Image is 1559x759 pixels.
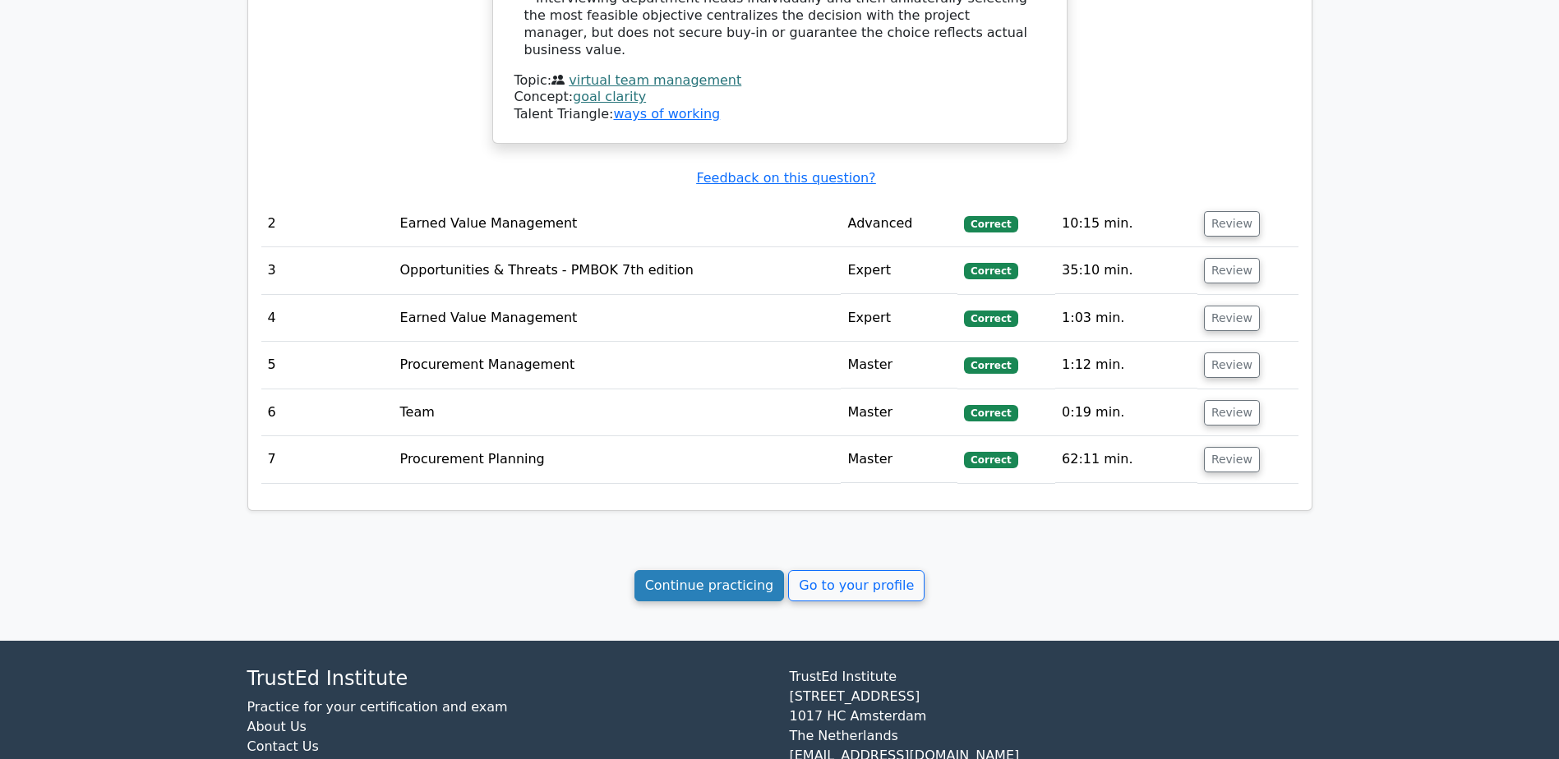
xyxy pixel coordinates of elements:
[1204,352,1260,378] button: Review
[788,570,925,601] a: Go to your profile
[1204,400,1260,425] button: Review
[696,170,875,186] a: Feedback on this question?
[1204,211,1260,237] button: Review
[841,436,957,483] td: Master
[261,295,394,342] td: 4
[964,216,1017,232] span: Correct
[964,310,1017,327] span: Correct
[613,106,720,122] a: ways of working
[1055,342,1197,389] td: 1:12 min.
[247,719,307,734] a: About Us
[514,72,1045,123] div: Talent Triangle:
[247,738,319,754] a: Contact Us
[1055,247,1197,294] td: 35:10 min.
[964,263,1017,279] span: Correct
[1055,436,1197,483] td: 62:11 min.
[261,389,394,436] td: 6
[1204,447,1260,472] button: Review
[841,247,957,294] td: Expert
[573,89,646,104] a: goal clarity
[964,357,1017,374] span: Correct
[1055,295,1197,342] td: 1:03 min.
[394,389,842,436] td: Team
[569,72,741,88] a: virtual team management
[514,89,1045,106] div: Concept:
[1055,200,1197,247] td: 10:15 min.
[1055,389,1197,436] td: 0:19 min.
[247,699,508,715] a: Practice for your certification and exam
[964,405,1017,421] span: Correct
[841,342,957,389] td: Master
[394,295,842,342] td: Earned Value Management
[1204,306,1260,331] button: Review
[247,667,770,691] h4: TrustEd Institute
[964,452,1017,468] span: Correct
[514,72,1045,90] div: Topic:
[394,200,842,247] td: Earned Value Management
[841,295,957,342] td: Expert
[261,436,394,483] td: 7
[261,200,394,247] td: 2
[841,389,957,436] td: Master
[261,247,394,294] td: 3
[394,247,842,294] td: Opportunities & Threats - PMBOK 7th edition
[1204,258,1260,283] button: Review
[394,342,842,389] td: Procurement Management
[634,570,785,601] a: Continue practicing
[261,342,394,389] td: 5
[394,436,842,483] td: Procurement Planning
[841,200,957,247] td: Advanced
